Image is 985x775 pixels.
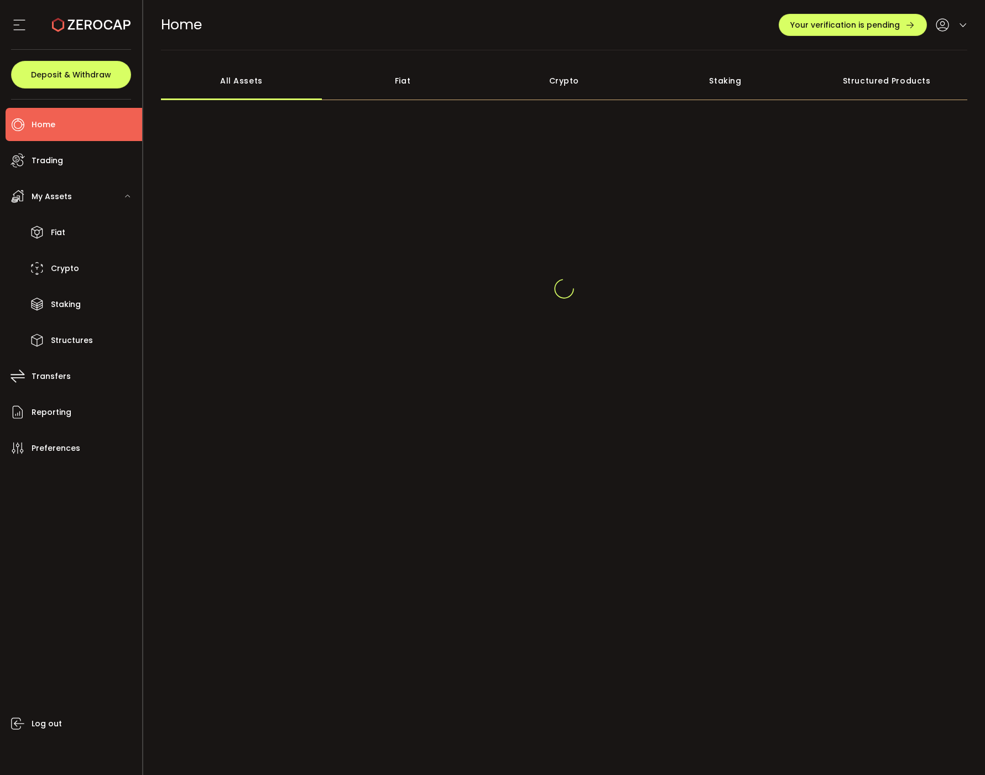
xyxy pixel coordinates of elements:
span: My Assets [32,189,72,205]
span: Reporting [32,404,71,420]
span: Your verification is pending [790,21,900,29]
span: Crypto [51,261,79,277]
span: Staking [51,297,81,313]
span: Log out [32,716,62,732]
button: Deposit & Withdraw [11,61,131,89]
div: Fiat [322,61,483,100]
span: Fiat [51,225,65,241]
span: Home [32,117,55,133]
span: Transfers [32,368,71,384]
span: Trading [32,153,63,169]
span: Structures [51,332,93,349]
button: Your verification is pending [779,14,927,36]
span: Home [161,15,202,34]
div: All Assets [161,61,322,100]
div: Structured Products [806,61,967,100]
div: Staking [645,61,806,100]
span: Preferences [32,440,80,456]
div: Crypto [483,61,645,100]
span: Deposit & Withdraw [31,71,111,79]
